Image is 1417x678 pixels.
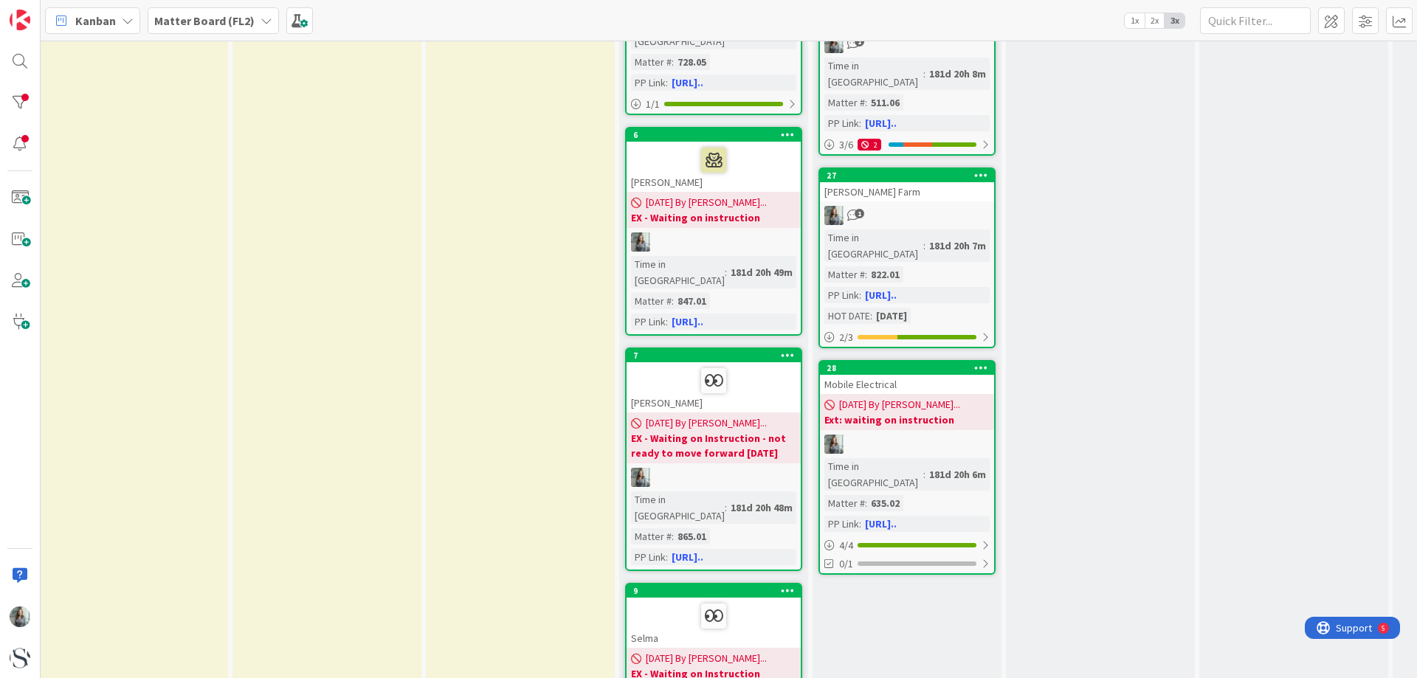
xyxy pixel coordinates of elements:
[154,13,255,28] b: Matter Board (FL2)
[865,495,867,511] span: :
[627,128,801,142] div: 6
[820,536,994,555] div: 4/4
[674,54,710,70] div: 728.05
[872,308,911,324] div: [DATE]
[867,495,903,511] div: 635.02
[818,360,996,575] a: 28Mobile Electrical[DATE] By [PERSON_NAME]...Ext: waiting on instructionLGTime in [GEOGRAPHIC_DAT...
[820,34,994,53] div: LG
[75,12,116,30] span: Kanban
[627,362,801,412] div: [PERSON_NAME]
[859,516,861,532] span: :
[627,349,801,362] div: 7
[820,182,994,201] div: [PERSON_NAME] Farm
[824,34,844,53] img: LG
[627,468,801,487] div: LG
[820,328,994,347] div: 2/3
[631,468,650,487] img: LG
[633,350,801,361] div: 7
[839,330,853,345] span: 2 / 3
[1145,13,1165,28] span: 2x
[633,586,801,596] div: 9
[666,549,668,565] span: :
[820,362,994,394] div: 28Mobile Electrical
[865,266,867,283] span: :
[631,75,666,91] div: PP Link
[820,169,994,182] div: 27
[1125,13,1145,28] span: 1x
[646,97,660,112] span: 1 / 1
[77,6,80,18] div: 5
[820,169,994,201] div: 27[PERSON_NAME] Farm
[824,458,923,491] div: Time in [GEOGRAPHIC_DATA]
[666,314,668,330] span: :
[10,606,30,627] img: LG
[727,264,796,280] div: 181d 20h 49m
[631,549,666,565] div: PP Link
[824,412,990,427] b: Ext: waiting on instruction
[631,232,650,252] img: LG
[865,117,897,130] a: [URL]..
[858,139,881,151] div: 2
[31,2,67,20] span: Support
[839,137,853,153] span: 3 / 6
[824,115,859,131] div: PP Link
[633,130,801,140] div: 6
[824,229,923,262] div: Time in [GEOGRAPHIC_DATA]
[923,238,925,254] span: :
[859,287,861,303] span: :
[672,76,703,89] a: [URL]..
[827,170,994,181] div: 27
[627,95,801,114] div: 1/1
[820,375,994,394] div: Mobile Electrical
[666,75,668,91] span: :
[646,195,767,210] span: [DATE] By [PERSON_NAME]...
[627,598,801,648] div: Selma
[627,584,801,648] div: 9Selma
[627,128,801,192] div: 6[PERSON_NAME]
[1200,7,1311,34] input: Quick Filter...
[865,517,897,530] a: [URL]..
[627,584,801,598] div: 9
[631,491,725,524] div: Time in [GEOGRAPHIC_DATA]
[646,651,767,666] span: [DATE] By [PERSON_NAME]...
[672,315,703,328] a: [URL]..
[672,54,674,70] span: :
[10,10,30,30] img: Visit kanbanzone.com
[631,210,796,225] b: EX - Waiting on instruction
[820,206,994,225] div: LG
[855,209,864,218] span: 1
[627,142,801,192] div: [PERSON_NAME]
[646,415,767,431] span: [DATE] By [PERSON_NAME]...
[824,266,865,283] div: Matter #
[865,94,867,111] span: :
[839,556,853,572] span: 0/1
[867,266,903,283] div: 822.01
[631,256,725,288] div: Time in [GEOGRAPHIC_DATA]
[870,308,872,324] span: :
[820,362,994,375] div: 28
[824,287,859,303] div: PP Link
[859,115,861,131] span: :
[923,66,925,82] span: :
[824,94,865,111] div: Matter #
[820,136,994,154] div: 3/62
[824,206,844,225] img: LG
[820,435,994,454] div: LG
[925,466,990,482] div: 181d 20h 6m
[925,238,990,254] div: 181d 20h 7m
[818,167,996,348] a: 27[PERSON_NAME] FarmLGTime in [GEOGRAPHIC_DATA]:181d 20h 7mMatter #:822.01PP Link:[URL]..HOT DATE...
[925,66,990,82] div: 181d 20h 8m
[855,37,864,46] span: 1
[625,347,802,571] a: 7[PERSON_NAME][DATE] By [PERSON_NAME]...EX - Waiting on Instruction - not ready to move forward [...
[865,288,897,302] a: [URL]..
[824,58,923,90] div: Time in [GEOGRAPHIC_DATA]
[674,293,710,309] div: 847.01
[672,550,703,564] a: [URL]..
[631,293,672,309] div: Matter #
[824,308,870,324] div: HOT DATE
[1165,13,1185,28] span: 3x
[867,94,903,111] div: 511.06
[923,466,925,482] span: :
[827,363,994,373] div: 28
[725,264,727,280] span: :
